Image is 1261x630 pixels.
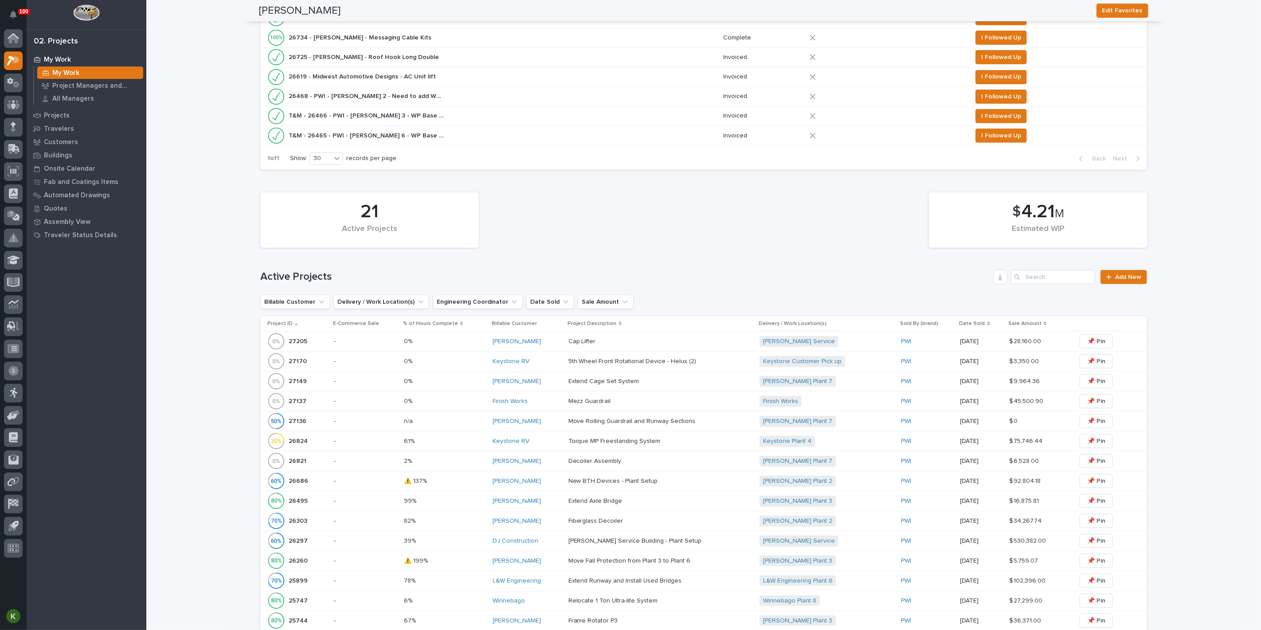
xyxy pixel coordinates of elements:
p: [DATE] [960,398,1003,405]
a: PWI [901,438,911,445]
tr: 2589925899 -78%78% L&W Engineering Extend Runway and Install Used BridgesExtend Runway and Instal... [260,571,1147,591]
tr: 2682126821 -2%2% [PERSON_NAME] Decoiler AssemblyDecoiler Assembly [PERSON_NAME] Plant 7 PWI [DATE... [260,451,1147,471]
p: - [334,597,397,605]
p: - [334,378,397,385]
span: 📌 Pin [1087,476,1105,486]
tr: T&M - 26466 - PWI - [PERSON_NAME] 3 - WP Base PlatesT&M - 26466 - PWI - [PERSON_NAME] 3 - WP Base... [260,106,1147,126]
button: 📌 Pin [1080,534,1113,548]
p: 25744 [289,615,309,625]
p: Travelers [44,125,74,133]
p: E-Commerce Sale [333,319,379,329]
p: ⚠️ 199% [404,556,430,565]
p: - [334,497,397,505]
tr: 2630326303 -82%82% [PERSON_NAME] Fiberglass DecoilerFiberglass Decoiler [PERSON_NAME] Plant 2 PWI... [260,511,1147,531]
h2: [PERSON_NAME] [259,4,341,17]
p: 27205 [289,336,309,345]
a: [PERSON_NAME] Plant 2 [763,517,832,525]
p: - [334,338,397,345]
div: Active Projects [275,224,464,243]
p: 25747 [289,595,309,605]
a: Onsite Calendar [27,162,146,175]
p: $ 45,500.90 [1009,396,1045,405]
a: Travelers [27,122,146,135]
p: 99% [404,496,418,505]
tr: 26619 - Midwest Automotive Designs - AC Unit lift26619 - Midwest Automotive Designs - AC Unit lif... [260,67,1147,86]
button: 📌 Pin [1080,614,1113,628]
a: PWI [901,497,911,505]
p: 26734 - [PERSON_NAME] - Messaging Cable Kits [289,32,433,42]
p: Complete [724,34,803,42]
span: M [1055,208,1064,219]
a: [PERSON_NAME] [493,458,541,465]
span: 📌 Pin [1087,336,1105,347]
p: 2% [404,456,414,465]
a: [PERSON_NAME] Plant 3 [763,497,832,505]
a: Keystone Customer Pick up [763,358,842,365]
span: Add New [1115,274,1141,280]
p: [DATE] [960,557,1003,565]
p: - [334,398,397,405]
span: 4.21 [1022,203,1055,221]
span: 📌 Pin [1087,416,1105,427]
span: I Followed Up [981,91,1021,102]
a: PWI [901,338,911,345]
a: DJ Construction [493,537,538,545]
button: users-avatar [4,607,23,626]
p: Customers [44,138,78,146]
p: $ 92,804.18 [1009,476,1042,485]
button: 📌 Pin [1080,334,1113,348]
p: Move Rolling Guardrail and Runway Sections [568,416,697,425]
a: PWI [901,458,911,465]
button: I Followed Up [975,70,1027,84]
tr: 2682426824 -61%61% Keystone RV Torque MP Freestanding SystemTorque MP Freestanding System Keyston... [260,431,1147,451]
p: [DATE] [960,497,1003,505]
a: Finish Works [493,398,528,405]
span: 📌 Pin [1087,496,1105,506]
p: - [334,517,397,525]
p: 26468 - PWI - Brinkley 2 - Need to add WP Bracing [289,91,446,100]
p: Fiberglass Decoiler [568,516,625,525]
a: Project Managers and Engineers [34,79,146,92]
p: [DATE] [960,338,1003,345]
span: I Followed Up [981,130,1021,141]
p: Cap Lifter [568,336,598,345]
a: Winnebago Plant 8 [763,597,816,605]
tr: T&M - 26465 - PWI - [PERSON_NAME] 6 - WP Base PlatesT&M - 26465 - PWI - [PERSON_NAME] 6 - WP Base... [260,126,1147,145]
tr: 2668626686 -⚠️ 137%⚠️ 137% [PERSON_NAME] New BTH Devices - Plant SetupNew BTH Devices - Plant Set... [260,471,1147,491]
p: T&M - 26466 - PWI - Brinkley 3 - WP Base Plates [289,110,446,120]
a: [PERSON_NAME] [493,557,541,565]
p: % of Hours Complete [403,319,458,329]
button: 📌 Pin [1080,454,1113,468]
p: $ 9,964.36 [1009,376,1042,385]
button: I Followed Up [975,31,1027,45]
a: [PERSON_NAME] [493,338,541,345]
button: Billable Customer [260,295,330,309]
p: Frame Rotator P3 [568,615,620,625]
button: Delivery / Work Location(s) [333,295,429,309]
p: Projects [44,112,70,120]
p: 26686 [289,476,310,485]
p: - [334,438,397,445]
p: [PERSON_NAME] Service Building - Plant Setup [568,536,704,545]
p: 78% [404,575,417,585]
a: PWI [901,517,911,525]
p: Extend Cage Set System [568,376,641,385]
p: Extend Axle Bridge [568,496,624,505]
p: records per page [346,155,396,162]
a: PWI [901,617,911,625]
p: 26725 - Brinkley RV - Roof Hook Long Double [289,52,441,61]
p: Move Fall Protection from Plant 3 to Plant 6 [568,556,693,565]
button: Edit Favorites [1097,4,1148,18]
button: 📌 Pin [1080,354,1113,368]
button: 📌 Pin [1080,414,1113,428]
span: $ [1012,203,1021,220]
p: Invoiced [724,73,803,81]
a: Keystone Plant 4 [763,438,811,445]
span: 📌 Pin [1087,456,1105,466]
button: 📌 Pin [1080,594,1113,608]
button: 📌 Pin [1080,574,1113,588]
a: All Managers [34,92,146,105]
p: 26495 [289,496,309,505]
p: $ 27,299.00 [1009,595,1044,605]
a: My Work [27,53,146,66]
